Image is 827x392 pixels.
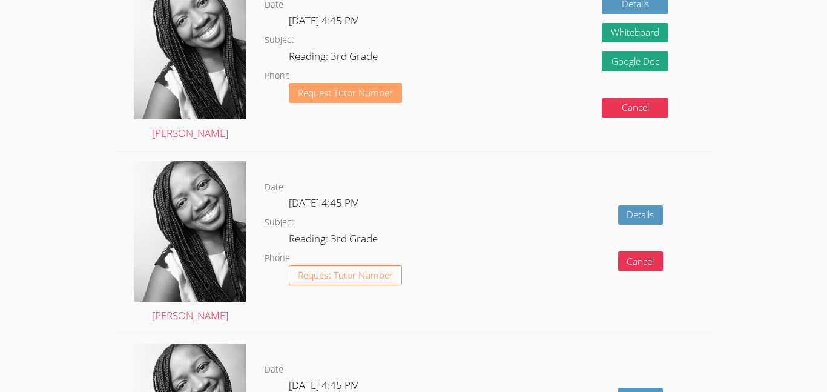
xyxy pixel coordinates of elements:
[134,161,246,302] img: avatar.png
[289,230,380,251] dd: Reading: 3rd Grade
[289,48,380,68] dd: Reading: 3rd Grade
[289,196,360,210] span: [DATE] 4:45 PM
[265,251,290,266] dt: Phone
[289,378,360,392] span: [DATE] 4:45 PM
[289,265,402,285] button: Request Tutor Number
[602,98,668,118] button: Cancel
[298,271,393,280] span: Request Tutor Number
[618,205,664,225] a: Details
[289,13,360,27] span: [DATE] 4:45 PM
[602,23,668,43] button: Whiteboard
[265,215,294,230] dt: Subject
[265,180,283,195] dt: Date
[618,251,664,271] button: Cancel
[265,68,290,84] dt: Phone
[602,51,668,71] a: Google Doc
[298,88,393,98] span: Request Tutor Number
[134,161,246,325] a: [PERSON_NAME]
[265,362,283,377] dt: Date
[289,83,402,103] button: Request Tutor Number
[265,33,294,48] dt: Subject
